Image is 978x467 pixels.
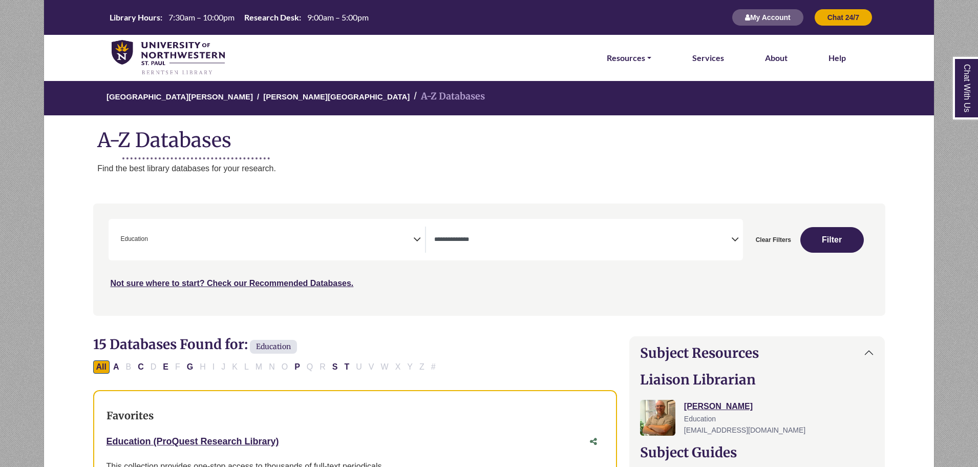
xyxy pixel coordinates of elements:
[105,12,373,22] table: Hours Today
[240,12,302,23] th: Research Desk:
[291,360,303,374] button: Filter Results P
[93,204,885,315] nav: Search filters
[97,162,934,175] p: Find the best library databases for your research.
[107,410,604,422] h3: Favorites
[434,236,731,245] textarea: Search
[110,360,122,374] button: Filter Results A
[800,227,864,253] button: Submit for Search Results
[607,51,651,65] a: Resources
[93,360,110,374] button: All
[749,227,798,253] button: Clear Filters
[732,13,804,22] a: My Account
[640,400,675,436] img: Nathan Farley
[44,120,934,152] h1: A-Z Databases
[250,340,297,354] span: Education
[583,432,604,452] button: Share this database
[44,80,934,115] nav: breadcrumb
[342,360,353,374] button: Filter Results T
[263,91,410,101] a: [PERSON_NAME][GEOGRAPHIC_DATA]
[135,360,147,374] button: Filter Results C
[121,234,148,244] span: Education
[684,426,805,434] span: [EMAIL_ADDRESS][DOMAIN_NAME]
[93,336,248,353] span: 15 Databases Found for:
[765,51,788,65] a: About
[105,12,373,24] a: Hours Today
[107,91,253,101] a: [GEOGRAPHIC_DATA][PERSON_NAME]
[732,9,804,26] button: My Account
[184,360,196,374] button: Filter Results G
[692,51,724,65] a: Services
[630,337,885,369] button: Subject Resources
[150,236,155,245] textarea: Search
[168,12,235,22] span: 7:30am – 10:00pm
[105,12,163,23] th: Library Hours:
[107,436,279,446] a: Education (ProQuest Research Library)
[93,362,440,371] div: Alpha-list to filter by first letter of database name
[828,51,846,65] a: Help
[814,9,873,26] button: Chat 24/7
[307,12,369,22] span: 9:00am – 5:00pm
[117,234,148,244] li: Education
[814,13,873,22] a: Chat 24/7
[684,415,716,423] span: Education
[684,402,753,411] a: [PERSON_NAME]
[640,372,875,388] h2: Liaison Librarian
[329,360,341,374] button: Filter Results S
[111,279,354,288] a: Not sure where to start? Check our Recommended Databases.
[112,40,225,76] img: library_home
[410,89,485,104] li: A-Z Databases
[160,360,172,374] button: Filter Results E
[640,444,875,460] h2: Subject Guides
